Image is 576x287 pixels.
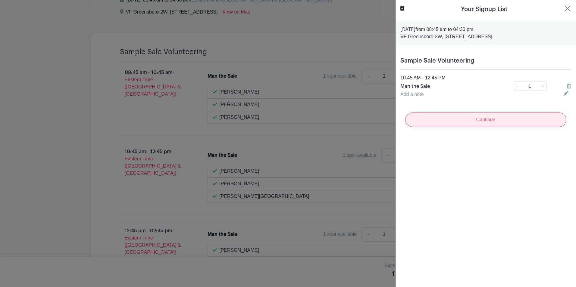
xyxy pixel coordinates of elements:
h5: Your Signup List [461,5,507,14]
a: Add a note [400,92,424,97]
p: from 08:45 am to 04:30 pm [400,26,571,33]
div: 10:45 AM - 12:45 PM [397,74,575,82]
input: Continue [405,113,566,127]
a: + [539,82,547,91]
p: VF Greensboro-2W, [STREET_ADDRESS] [400,33,571,40]
button: Close [564,5,571,12]
a: - [514,82,520,91]
h5: Sample Sale Volunteering [400,57,571,64]
strong: [DATE] [400,27,415,32]
p: Man the Sale [400,83,497,90]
